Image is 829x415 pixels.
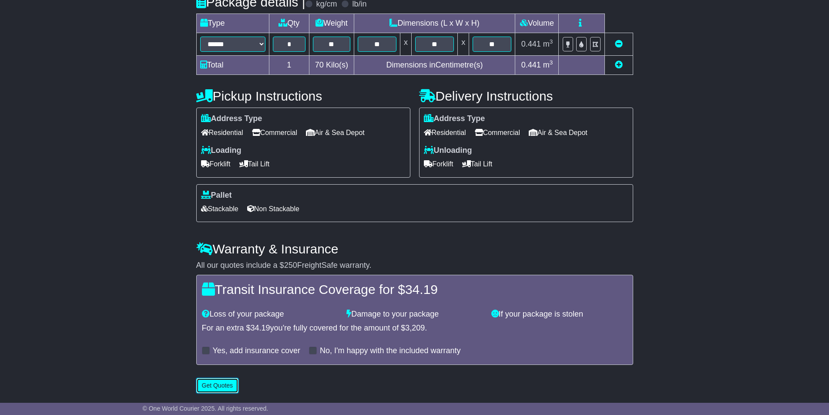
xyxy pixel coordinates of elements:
[196,378,239,393] button: Get Quotes
[239,157,270,171] span: Tail Lift
[196,261,633,270] div: All our quotes include a $ FreightSafe warranty.
[543,40,553,48] span: m
[424,114,485,124] label: Address Type
[252,126,297,139] span: Commercial
[529,126,587,139] span: Air & Sea Depot
[515,14,559,33] td: Volume
[201,157,231,171] span: Forklift
[202,324,628,333] div: For an extra $ you're fully covered for the amount of $ .
[284,261,297,270] span: 250
[475,126,520,139] span: Commercial
[405,324,425,332] span: 3,209
[247,202,299,216] span: Non Stackable
[198,310,342,319] div: Loss of your package
[315,61,324,69] span: 70
[550,59,553,66] sup: 3
[354,56,515,75] td: Dimensions in Centimetre(s)
[550,38,553,45] sup: 3
[487,310,632,319] div: If your package is stolen
[424,157,453,171] span: Forklift
[269,14,309,33] td: Qty
[201,191,232,200] label: Pallet
[306,126,365,139] span: Air & Sea Depot
[201,114,262,124] label: Address Type
[424,126,466,139] span: Residential
[309,14,354,33] td: Weight
[196,14,269,33] td: Type
[201,126,243,139] span: Residential
[342,310,487,319] div: Damage to your package
[543,61,553,69] span: m
[419,89,633,103] h4: Delivery Instructions
[405,282,438,297] span: 34.19
[424,146,472,155] label: Unloading
[521,40,541,48] span: 0.441
[196,89,410,103] h4: Pickup Instructions
[201,202,238,216] span: Stackable
[615,61,623,69] a: Add new item
[196,56,269,75] td: Total
[202,282,628,297] h4: Transit Insurance Coverage for $
[269,56,309,75] td: 1
[521,61,541,69] span: 0.441
[462,157,493,171] span: Tail Lift
[320,346,461,356] label: No, I'm happy with the included warranty
[143,405,269,412] span: © One World Courier 2025. All rights reserved.
[400,33,411,56] td: x
[615,40,623,48] a: Remove this item
[201,146,242,155] label: Loading
[309,56,354,75] td: Kilo(s)
[196,242,633,256] h4: Warranty & Insurance
[213,346,300,356] label: Yes, add insurance cover
[354,14,515,33] td: Dimensions (L x W x H)
[458,33,469,56] td: x
[251,324,270,332] span: 34.19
